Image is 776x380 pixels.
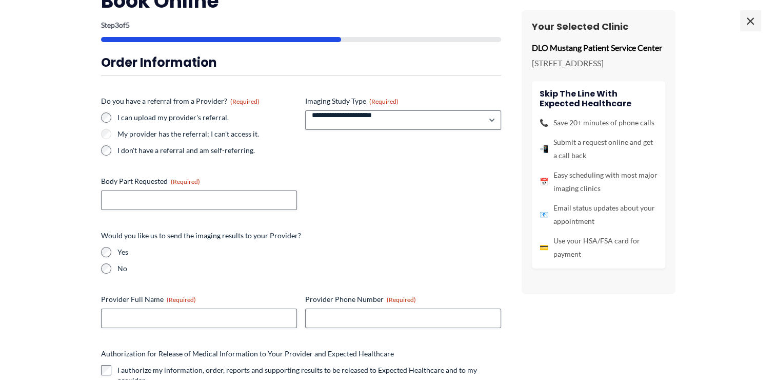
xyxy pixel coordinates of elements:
span: (Required) [171,178,200,185]
span: 📞 [540,116,548,129]
span: 📲 [540,142,548,156]
label: Provider Phone Number [305,294,501,305]
label: Imaging Study Type [305,96,501,106]
p: Step of [101,22,501,29]
label: Yes [117,247,501,257]
span: 3 [115,21,119,29]
p: DLO Mustang Patient Service Center [532,40,665,55]
h4: Skip the line with Expected Healthcare [540,89,658,108]
li: Save 20+ minutes of phone calls [540,116,658,129]
legend: Do you have a referral from a Provider? [101,96,260,106]
span: × [740,10,761,31]
label: I don't have a referral and am self-referring. [117,145,297,156]
label: No [117,263,501,274]
span: 📅 [540,175,548,188]
span: (Required) [230,98,260,105]
label: My provider has the referral; I can't access it. [117,129,297,139]
p: [STREET_ADDRESS] [532,55,665,71]
li: Use your HSA/FSA card for payment [540,234,658,261]
span: (Required) [387,296,416,303]
legend: Authorization for Release of Medical Information to Your Provider and Expected Healthcare [101,349,394,359]
li: Submit a request online and get a call back [540,136,658,162]
label: Body Part Requested [101,176,297,186]
span: 5 [126,21,130,29]
h3: Order Information [101,54,501,70]
legend: Would you like us to send the imaging results to your Provider? [101,231,301,241]
h3: Your Selected Clinic [532,21,665,32]
label: I can upload my provider's referral. [117,112,297,123]
span: (Required) [167,296,196,303]
li: Email status updates about your appointment [540,201,658,228]
span: (Required) [369,98,399,105]
label: Provider Full Name [101,294,297,305]
li: Easy scheduling with most major imaging clinics [540,168,658,195]
span: 📧 [540,208,548,221]
span: 💳 [540,241,548,254]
